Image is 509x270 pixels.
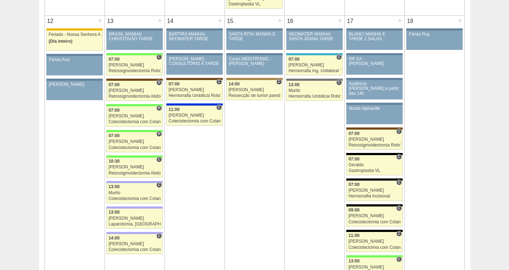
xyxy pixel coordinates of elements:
[348,265,401,270] div: [PERSON_NAME]
[106,232,162,234] div: Key: Christóvão da Gama
[48,32,101,37] div: Feriado - Nossa Senhora Aparecida
[166,28,222,31] div: Key: Aviso
[226,31,282,50] a: SANTA RITA/ MANHÃ E TARDE
[169,57,220,66] div: [PERSON_NAME] CONSULTÓRIO A TARDE
[108,94,161,99] div: Retossigmoidectomia Abdominal VL
[286,31,342,50] a: NEOMATER MANHÃ/ SANTA JOANA TARDE
[166,103,222,106] div: Key: São Luiz - Itaim
[108,165,161,169] div: [PERSON_NAME]
[108,171,161,176] div: Retossigmoidectomia Abdominal
[106,183,162,203] a: C 13:00 Murilo Colecistectomia com Colangiografia VL
[228,88,281,92] div: [PERSON_NAME]
[406,28,462,31] div: Key: Aviso
[396,231,402,237] span: Consultório
[108,184,120,189] span: 13:00
[349,57,400,66] div: RR SA - [PERSON_NAME]
[46,56,102,75] a: Ferias Ana
[106,206,162,209] div: Key: Christóvão da Gama
[169,32,220,41] div: BARTIRA MANHÃ/ NEOMATER TARDE
[106,81,162,101] a: H 07:00 [PERSON_NAME] Retossigmoidectomia Abdominal VL
[106,132,162,152] a: H 07:00 [PERSON_NAME] Colecistectomia com Colangiografia VL
[348,208,360,213] span: 09:00
[108,159,120,164] span: 10:30
[225,16,236,27] div: 15
[168,88,221,92] div: [PERSON_NAME]
[346,78,402,80] div: Key: Aviso
[348,214,401,218] div: [PERSON_NAME]
[406,31,462,50] a: Férias Ruy
[276,79,282,85] span: Consultório
[156,233,162,239] span: Consultório
[46,79,102,81] div: Key: Aviso
[108,145,161,150] div: Colecistectomia com Colangiografia VL
[346,127,402,130] div: Key: Santa Joana
[457,16,463,25] div: +
[168,107,180,112] span: 11:00
[396,154,402,160] span: Consultório
[165,16,176,27] div: 14
[166,31,222,50] a: BARTIRA MANHÃ/ NEOMATER TARDE
[396,129,402,134] span: Consultório
[49,57,100,62] div: Ferias Ana
[168,113,221,118] div: [PERSON_NAME]
[346,178,402,181] div: Key: Blanc
[166,78,222,80] div: Key: Santa Joana
[286,53,342,55] div: Key: Neomater
[226,55,282,75] a: Curso MEDITRONIC - [PERSON_NAME]
[156,80,162,85] span: Hospital
[106,31,162,50] a: BRASIL MANHÃ/ CHRISTOVÃO TARDE
[346,130,402,150] a: C 07:00 [PERSON_NAME] Retossigmoidectomia Robótica
[348,143,401,148] div: Retossigmoidectomia Robótica
[288,63,341,67] div: [PERSON_NAME]
[229,32,280,41] div: SANTA RITA/ MANHÃ E TARDE
[166,55,222,75] a: [PERSON_NAME] CONSULTÓRIO A TARDE
[349,82,400,96] div: Ausência [PERSON_NAME] a partir das 14h
[348,259,360,264] span: 13:00
[108,114,161,118] div: [PERSON_NAME]
[108,216,161,221] div: [PERSON_NAME]
[346,55,402,75] a: RR SA - [PERSON_NAME]
[346,232,402,252] a: C 11:00 [PERSON_NAME] Colecistectomia com Colangiografia VL
[157,16,163,25] div: +
[108,120,161,124] div: Colecistectomia com Colangiografia VL
[288,69,341,73] div: Herniorrafia Ing. Unilateral VL
[346,31,402,50] a: BLANC/ MANHÃ E TARDE 2 SALAS
[337,16,343,25] div: +
[106,104,162,106] div: Key: Brasil
[108,242,161,246] div: [PERSON_NAME]
[106,234,162,254] a: C 14:00 [PERSON_NAME] Colecistectomia com Colangiografia VL
[108,69,161,73] div: Retossigmoidectomia Robótica
[289,32,340,41] div: NEOMATER MANHÃ/ SANTA JOANA TARDE
[288,88,341,93] div: Murilo
[348,188,401,193] div: [PERSON_NAME]
[285,16,296,27] div: 16
[346,153,402,155] div: Key: Blanc
[348,245,401,250] div: Colecistectomia com Colangiografia VL
[156,105,162,111] span: Hospital
[226,80,282,100] a: C 14:00 [PERSON_NAME] Ressecção de tumor parede abdominal pélvica
[286,79,342,81] div: Key: Santa Catarina
[168,82,180,87] span: 07:00
[108,247,161,252] div: Colecistectomia com Colangiografia VL
[106,181,162,183] div: Key: Christóvão da Gama
[108,222,161,227] div: Laparotomia, [GEOGRAPHIC_DATA], Drenagem, Bridas VL
[346,230,402,232] div: Key: Blanc
[166,80,222,100] a: C 07:00 [PERSON_NAME] Herniorrafia Umbilical Robótica
[108,57,120,62] span: 07:00
[336,54,342,60] span: Consultório
[346,53,402,55] div: Key: Aviso
[346,255,402,257] div: Key: Brasil
[348,157,360,162] span: 07:00
[348,163,401,167] div: Geraldo
[286,81,342,101] a: C 13:00 Murilo Herniorrafia Umbilical Robótica
[106,130,162,132] div: Key: Brasil
[106,155,162,158] div: Key: Brasil
[108,236,120,241] span: 14:00
[156,157,162,162] span: Consultório
[108,196,161,201] div: Colecistectomia com Colangiografia VL
[106,209,162,229] a: 13:00 [PERSON_NAME] Laparotomia, [GEOGRAPHIC_DATA], Drenagem, Bridas VL
[108,191,161,195] div: Murilo
[156,131,162,137] span: Hospital
[45,16,56,27] div: 12
[336,80,342,85] span: Consultório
